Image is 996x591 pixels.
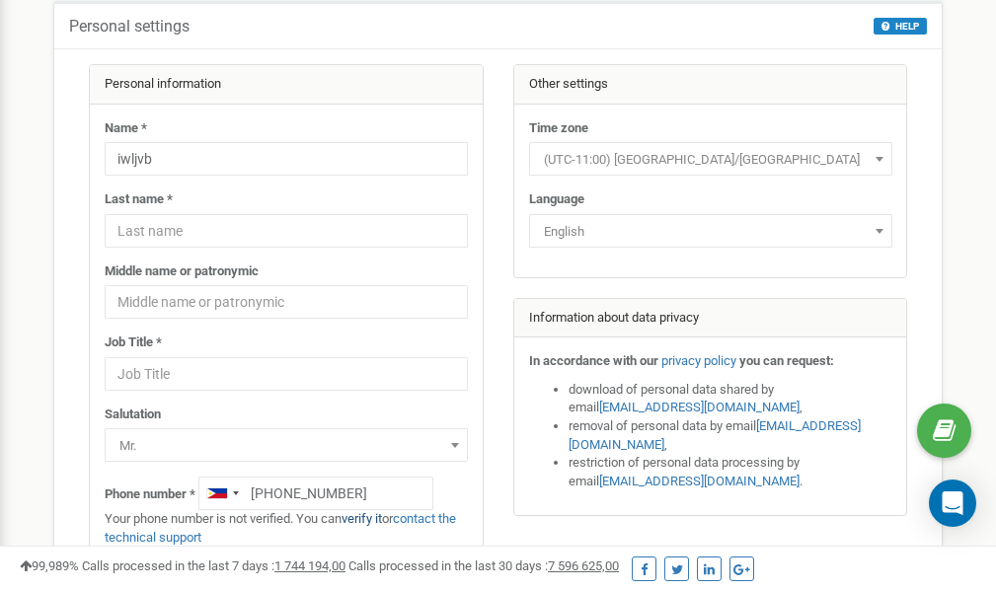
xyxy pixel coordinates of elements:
[105,485,195,504] label: Phone number *
[105,142,468,176] input: Name
[514,65,907,105] div: Other settings
[20,558,79,573] span: 99,989%
[529,142,892,176] span: (UTC-11:00) Pacific/Midway
[569,417,892,454] li: removal of personal data by email ,
[105,357,468,391] input: Job Title
[105,285,468,319] input: Middle name or patronymic
[198,477,433,510] input: +1-800-555-55-55
[929,480,976,527] div: Open Intercom Messenger
[105,511,456,545] a: contact the technical support
[536,218,885,246] span: English
[274,558,345,573] u: 1 744 194,00
[536,146,885,174] span: (UTC-11:00) Pacific/Midway
[874,18,927,35] button: HELP
[105,190,173,209] label: Last name *
[105,333,162,352] label: Job Title *
[105,510,468,547] p: Your phone number is not verified. You can or
[661,353,736,368] a: privacy policy
[548,558,619,573] u: 7 596 625,00
[599,474,800,488] a: [EMAIL_ADDRESS][DOMAIN_NAME]
[69,18,190,36] h5: Personal settings
[739,353,834,368] strong: you can request:
[105,119,147,138] label: Name *
[599,400,800,414] a: [EMAIL_ADDRESS][DOMAIN_NAME]
[342,511,382,526] a: verify it
[529,214,892,248] span: English
[529,119,588,138] label: Time zone
[90,65,483,105] div: Personal information
[569,418,861,452] a: [EMAIL_ADDRESS][DOMAIN_NAME]
[105,262,259,281] label: Middle name or patronymic
[348,558,619,573] span: Calls processed in the last 30 days :
[569,381,892,417] li: download of personal data shared by email ,
[105,406,161,424] label: Salutation
[112,432,461,460] span: Mr.
[529,190,584,209] label: Language
[514,299,907,338] div: Information about data privacy
[82,558,345,573] span: Calls processed in the last 7 days :
[529,353,658,368] strong: In accordance with our
[105,428,468,462] span: Mr.
[569,454,892,490] li: restriction of personal data processing by email .
[105,214,468,248] input: Last name
[199,478,245,509] div: Telephone country code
